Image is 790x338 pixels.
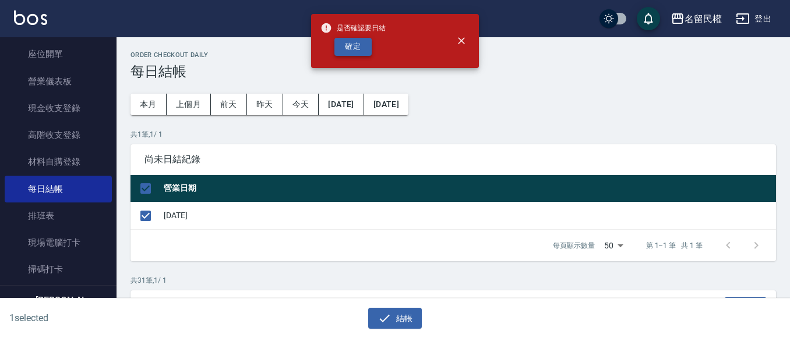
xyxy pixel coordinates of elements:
button: 結帳 [368,308,422,329]
p: 共 31 筆, 1 / 1 [131,275,776,286]
a: 現場電腦打卡 [5,229,112,256]
button: 本月 [131,94,167,115]
button: close [449,28,474,54]
button: 登出 [731,8,776,30]
img: Logo [14,10,47,25]
p: 共 1 筆, 1 / 1 [131,129,776,140]
h3: 每日結帳 [131,63,776,80]
h2: Order checkout daily [131,51,776,59]
a: 座位開單 [5,41,112,67]
a: 現金收支登錄 [5,95,112,122]
h5: [PERSON_NAME]蓤 [36,295,95,318]
span: 是否確認要日結 [320,22,386,34]
a: 每日結帳 [5,176,112,202]
button: 昨天 [247,94,283,115]
button: [DATE] [364,94,408,115]
button: 今天 [283,94,319,115]
button: 前天 [211,94,247,115]
a: 材料自購登錄 [5,148,112,175]
a: 掃碼打卡 [5,256,112,283]
p: 第 1–1 筆 共 1 筆 [646,240,703,251]
button: save [637,7,660,30]
a: 排班表 [5,202,112,229]
span: 尚未日結紀錄 [144,154,762,165]
h6: 1 selected [9,311,195,325]
button: 上個月 [167,94,211,115]
td: [DATE] [161,202,776,229]
a: 營業儀表板 [5,68,112,95]
p: 每頁顯示數量 [553,240,595,251]
th: 營業日期 [161,175,776,202]
button: [DATE] [319,94,364,115]
div: 50 [599,230,627,261]
button: 確定 [334,38,372,56]
a: 高階收支登錄 [5,122,112,148]
div: 名留民權 [685,12,722,26]
button: 名留民權 [666,7,726,31]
